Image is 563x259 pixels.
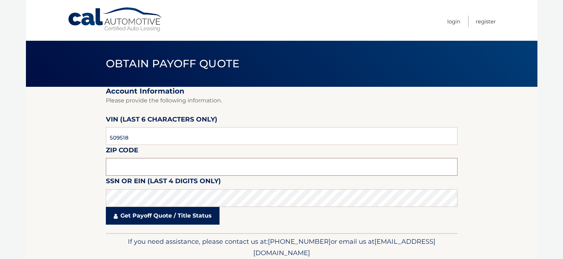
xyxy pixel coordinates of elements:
[268,237,331,246] span: [PHONE_NUMBER]
[106,96,458,106] p: Please provide the following information.
[110,236,453,259] p: If you need assistance, please contact us at: or email us at
[106,87,458,96] h2: Account Information
[67,7,163,32] a: Cal Automotive
[106,145,138,158] label: Zip Code
[106,57,240,70] span: Obtain Payoff Quote
[106,114,217,127] label: VIN (last 6 characters only)
[447,16,460,27] a: Login
[106,207,220,225] a: Get Payoff Quote / Title Status
[476,16,496,27] a: Register
[106,176,221,189] label: SSN or EIN (last 4 digits only)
